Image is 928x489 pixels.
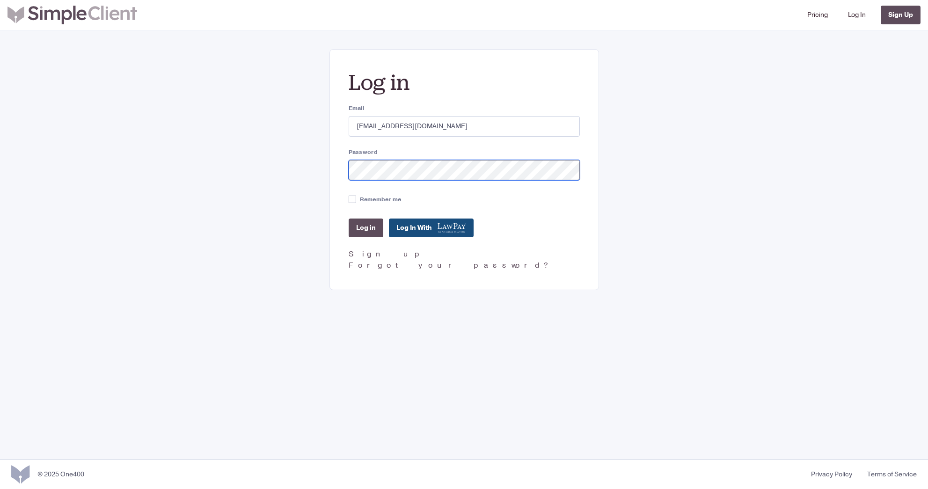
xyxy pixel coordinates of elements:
[389,219,474,237] a: Log In With
[349,148,580,156] label: Password
[349,68,580,96] h2: Log in
[360,195,402,204] label: Remember me
[860,469,917,479] a: Terms of Service
[804,4,832,26] a: Pricing
[37,469,84,479] div: © 2025 One400
[349,219,383,237] input: Log in
[349,260,551,270] a: Forgot your password?
[881,6,921,24] a: Sign Up
[349,116,580,137] input: you@example.com
[349,104,580,112] label: Email
[844,4,870,26] a: Log In
[804,469,860,479] a: Privacy Policy
[349,249,425,259] a: Sign up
